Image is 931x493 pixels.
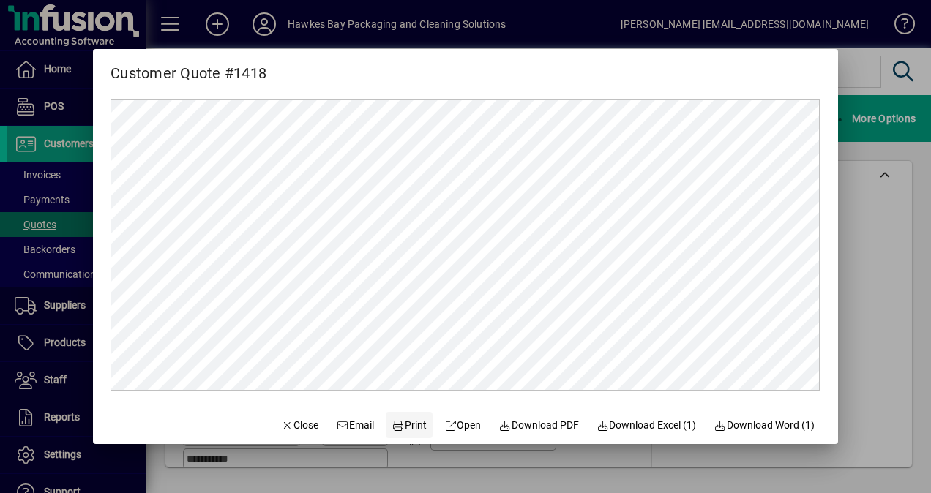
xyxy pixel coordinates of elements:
button: Close [275,412,325,438]
button: Download Word (1) [708,412,820,438]
span: Close [281,418,319,433]
button: Print [386,412,433,438]
span: Download PDF [498,418,579,433]
a: Open [438,412,487,438]
span: Download Excel (1) [597,418,697,433]
span: Open [444,418,482,433]
button: Download Excel (1) [591,412,703,438]
a: Download PDF [493,412,585,438]
h2: Customer Quote #1418 [93,49,284,85]
button: Email [330,412,380,438]
span: Download Word (1) [714,418,815,433]
span: Print [392,418,427,433]
span: Email [336,418,374,433]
